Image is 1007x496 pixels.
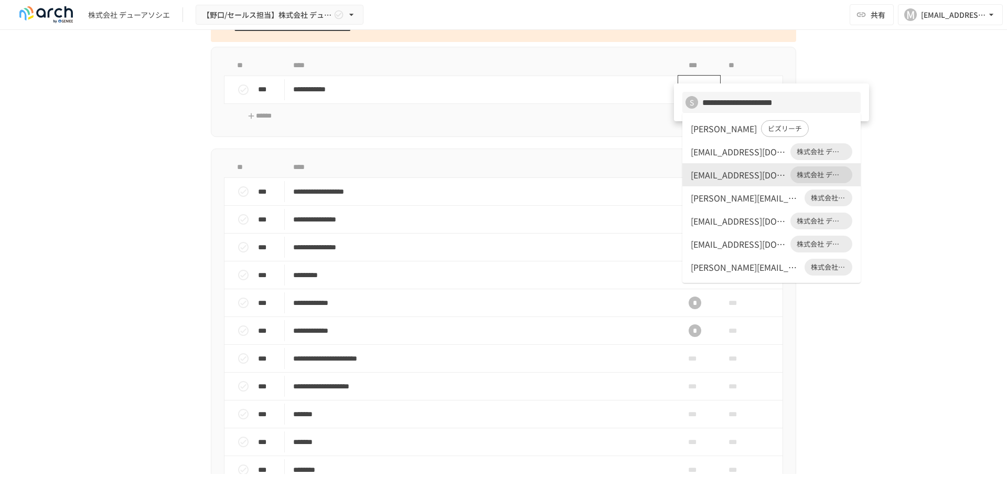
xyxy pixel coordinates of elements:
[691,261,800,273] div: [PERSON_NAME][EMAIL_ADDRESS][DOMAIN_NAME]
[691,122,757,135] div: [PERSON_NAME]
[691,145,786,158] div: [EMAIL_ADDRESS][DOMAIN_NAME]
[805,262,852,272] span: 株式会社 デューアソシエ
[691,192,800,204] div: [PERSON_NAME][EMAIL_ADDRESS][DOMAIN_NAME]
[805,193,852,203] span: 株式会社 デューアソシエ
[685,96,698,109] div: S
[790,146,852,157] span: 株式会社 デューアソシエ
[790,239,852,249] span: 株式会社 デューアソシエ
[790,216,852,226] span: 株式会社 デューアソシエ
[691,168,786,181] div: [EMAIL_ADDRESS][DOMAIN_NAME]
[691,238,786,250] div: [EMAIL_ADDRESS][DOMAIN_NAME]
[691,215,786,227] div: [EMAIL_ADDRESS][DOMAIN_NAME]
[762,123,808,134] span: ビズリーチ
[790,170,852,180] span: 株式会社 デューアソシエ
